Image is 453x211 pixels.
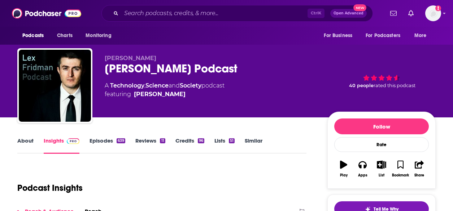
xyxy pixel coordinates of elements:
[334,137,429,152] div: Rate
[435,5,441,11] svg: Add a profile image
[392,173,409,178] div: Bookmark
[425,5,441,21] button: Show profile menu
[52,29,77,42] a: Charts
[80,29,121,42] button: open menu
[410,156,429,182] button: Share
[57,31,73,41] span: Charts
[414,31,427,41] span: More
[349,83,374,88] span: 40 people
[110,82,144,89] a: Technology
[414,173,424,178] div: Share
[340,173,348,178] div: Play
[425,5,441,21] span: Logged in as aridings
[391,156,410,182] button: Bookmark
[387,7,400,19] a: Show notifications dropdown
[229,138,235,143] div: 51
[135,137,165,154] a: Reviews11
[86,31,111,41] span: Monitoring
[180,82,201,89] a: Society
[214,137,235,154] a: Lists51
[334,12,363,15] span: Open Advanced
[366,31,400,41] span: For Podcasters
[353,156,372,182] button: Apps
[90,137,125,154] a: Episodes639
[319,29,361,42] button: open menu
[330,9,367,18] button: Open AdvancedNew
[121,8,308,19] input: Search podcasts, credits, & more...
[19,50,91,122] img: Lex Fridman Podcast
[358,173,367,178] div: Apps
[245,137,262,154] a: Similar
[353,4,366,11] span: New
[105,55,156,62] span: [PERSON_NAME]
[334,156,353,182] button: Play
[101,5,373,22] div: Search podcasts, credits, & more...
[67,138,79,144] img: Podchaser Pro
[144,82,145,89] span: ,
[409,29,436,42] button: open menu
[425,5,441,21] img: User Profile
[17,29,53,42] button: open menu
[405,7,417,19] a: Show notifications dropdown
[361,29,411,42] button: open menu
[117,138,125,143] div: 639
[374,83,415,88] span: rated this podcast
[324,31,352,41] span: For Business
[17,137,34,154] a: About
[105,81,225,99] div: A podcast
[145,82,169,89] a: Science
[134,90,186,99] a: [PERSON_NAME]
[334,118,429,134] button: Follow
[308,9,324,18] span: Ctrl K
[198,138,204,143] div: 96
[17,183,83,193] h1: Podcast Insights
[44,137,79,154] a: InsightsPodchaser Pro
[105,90,225,99] span: featuring
[22,31,44,41] span: Podcasts
[327,55,436,99] div: 40 peoplerated this podcast
[160,138,165,143] div: 11
[379,173,384,178] div: List
[175,137,204,154] a: Credits96
[169,82,180,89] span: and
[372,156,391,182] button: List
[12,6,81,20] img: Podchaser - Follow, Share and Rate Podcasts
